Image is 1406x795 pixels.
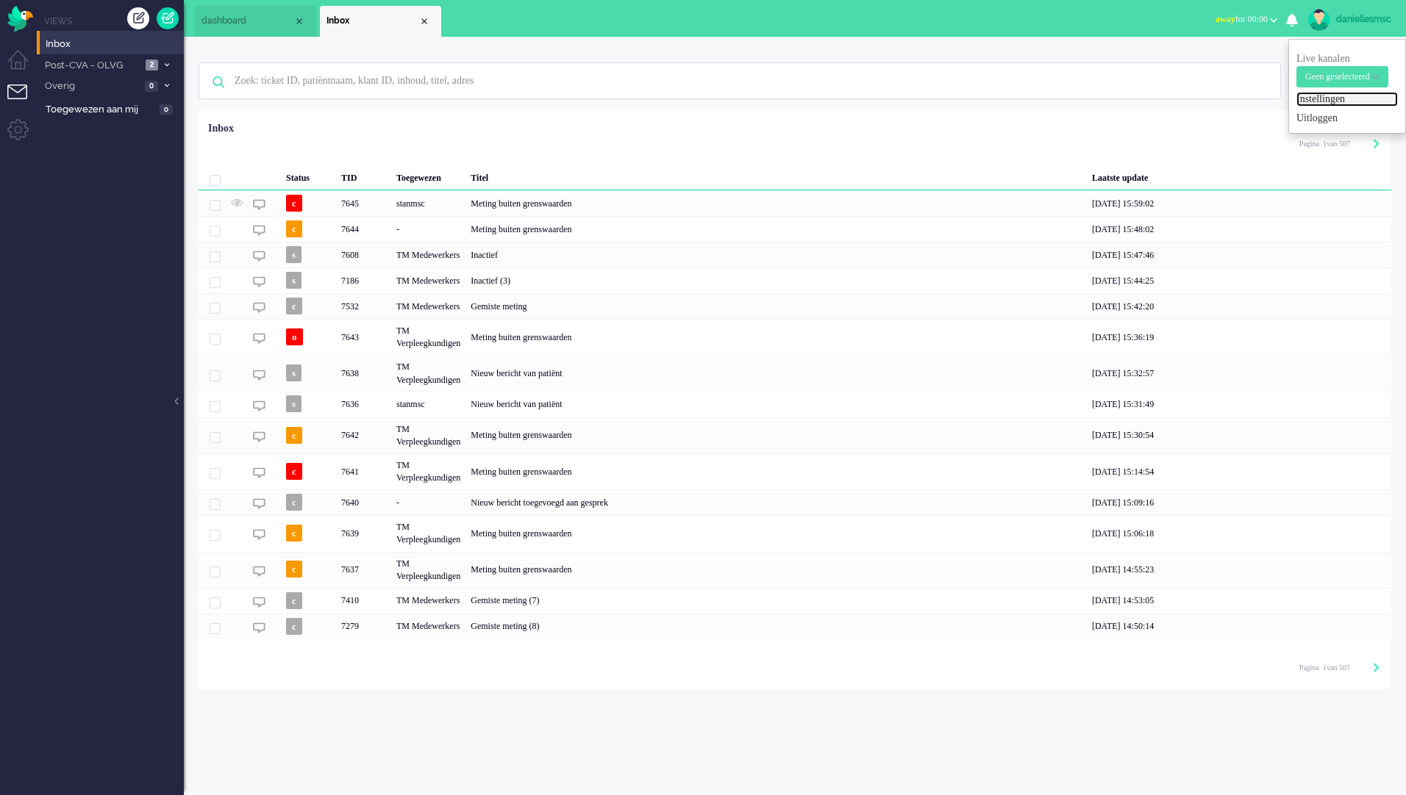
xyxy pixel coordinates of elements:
div: 7640 [199,489,1391,515]
div: 7410 [336,588,391,614]
div: Pagination [1299,656,1380,678]
span: c [286,427,302,444]
div: 7642 [199,417,1391,453]
div: 7636 [199,392,1391,417]
div: [DATE] 14:55:23 [1087,552,1391,588]
img: ic_chat_grey.svg [253,276,265,288]
div: Nieuw bericht van patiënt [465,392,1087,417]
a: Toegewezen aan mij 0 [43,101,184,117]
div: Gemiste meting [465,293,1087,319]
img: ic_chat_grey.svg [253,497,265,510]
span: Live kanalen [1296,53,1388,82]
img: avatar [1308,9,1330,31]
img: ic_chat_grey.svg [253,528,265,541]
div: TM Medewerkers [391,267,465,293]
img: ic_chat_grey.svg [253,301,265,314]
div: [DATE] 15:30:54 [1087,417,1391,453]
span: c [286,561,302,578]
div: Gemiste meting (7) [465,588,1087,614]
div: Nieuw bericht toegevoegd aan gesprek [465,489,1087,515]
div: 7642 [336,417,391,453]
div: Meting buiten grenswaarden [465,453,1087,489]
div: 7532 [336,293,391,319]
div: [DATE] 15:59:02 [1087,190,1391,216]
span: dashboard [201,15,293,27]
div: TM Medewerkers [391,614,465,639]
div: TM Medewerkers [391,588,465,614]
div: 7410 [199,588,1391,614]
span: 2 [146,60,158,71]
li: Admin menu [7,119,40,152]
div: Meting buiten grenswaarden [465,552,1087,588]
button: Geen geselecteerd [1296,66,1388,87]
div: daniellesmsc [1336,12,1391,26]
li: View [320,6,441,37]
div: TM Medewerkers [391,242,465,267]
div: Meting buiten grenswaarden [465,417,1087,453]
div: Close tab [418,15,430,27]
span: c [286,618,302,635]
div: Inactief (3) [465,267,1087,293]
input: Zoek: ticket ID, patiëntnaam, klant ID, inhoud, titel, adres [224,63,1260,98]
span: 0 [145,81,158,92]
div: Status [281,161,336,190]
div: [DATE] 15:42:20 [1087,293,1391,319]
div: stanmsc [391,392,465,417]
div: 7644 [336,216,391,242]
div: 7186 [199,267,1391,293]
div: TM Verpleegkundigen [391,319,465,355]
img: ic_chat_grey.svg [253,224,265,237]
div: Toegewezen [391,161,465,190]
div: [DATE] 15:36:19 [1087,319,1391,355]
div: [DATE] 15:48:02 [1087,216,1391,242]
a: Instellingen [1296,92,1398,107]
div: [DATE] 15:31:49 [1087,392,1391,417]
img: ic_chat_grey.svg [253,250,265,262]
div: [DATE] 15:06:18 [1087,515,1391,551]
li: Dashboard menu [7,50,40,83]
div: TM Verpleegkundigen [391,552,465,588]
div: Meting buiten grenswaarden [465,216,1087,242]
div: 7639 [336,515,391,551]
div: 7638 [199,355,1391,391]
div: Nieuw bericht van patiënt [465,355,1087,391]
span: c [286,463,302,480]
div: Gemiste meting (8) [465,614,1087,639]
div: TM Verpleegkundigen [391,453,465,489]
div: Inbox [208,121,234,136]
span: c [286,298,302,314]
div: 7532 [199,293,1391,319]
div: 7640 [336,489,391,515]
div: 7643 [336,319,391,355]
span: away [1216,14,1235,24]
div: [DATE] 15:32:57 [1087,355,1391,391]
div: TM Medewerkers [391,293,465,319]
div: 7645 [199,190,1391,216]
div: stanmsc [391,190,465,216]
span: s [286,246,301,263]
div: - [391,216,465,242]
span: c [286,525,302,542]
div: 7638 [336,355,391,391]
div: Inactief [465,242,1087,267]
span: Inbox [46,37,184,51]
span: Geen geselecteerd [1305,71,1370,82]
div: Next [1373,137,1380,152]
a: daniellesmsc [1305,9,1391,31]
span: Overig [43,79,140,93]
img: ic_chat_grey.svg [253,400,265,412]
span: o [286,328,303,345]
a: Uitloggen [1296,111,1398,126]
img: ic_chat_grey.svg [253,332,265,345]
a: Omnidesk [7,10,33,21]
div: 7641 [336,453,391,489]
div: [DATE] 14:53:05 [1087,588,1391,614]
div: 7279 [199,614,1391,639]
span: c [286,494,302,511]
div: TM Verpleegkundigen [391,355,465,391]
a: Quick Ticket [157,7,179,29]
div: Close tab [293,15,305,27]
div: 7643 [199,319,1391,355]
div: 7637 [199,552,1391,588]
li: Views [44,15,184,27]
